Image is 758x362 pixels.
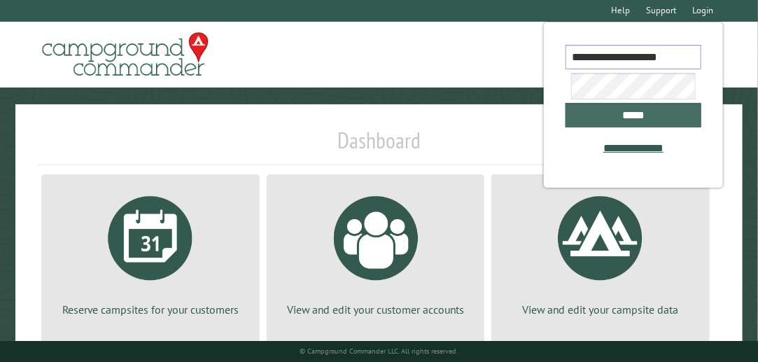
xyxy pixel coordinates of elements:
[508,302,693,317] p: View and edit your campsite data
[508,186,693,317] a: View and edit your campsite data
[58,186,243,317] a: Reserve campsites for your customers
[300,347,458,356] small: © Campground Commander LLC. All rights reserved.
[283,186,468,317] a: View and edit your customer accounts
[38,127,720,165] h1: Dashboard
[58,302,243,317] p: Reserve campsites for your customers
[38,27,213,82] img: Campground Commander
[283,302,468,317] p: View and edit your customer accounts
